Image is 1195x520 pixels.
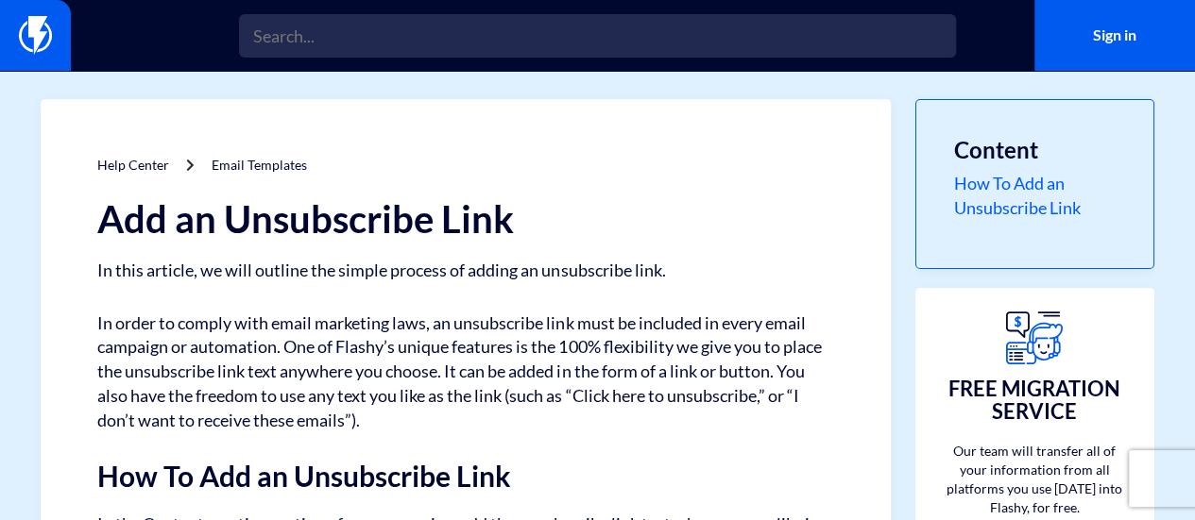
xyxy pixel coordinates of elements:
p: In order to comply with email marketing laws, an unsubscribe link must be included in every email... [97,311,834,433]
h2: How To Add an Unsubscribe Link [97,461,834,492]
h3: FREE MIGRATION SERVICE [939,377,1131,423]
a: How To Add an Unsubscribe Link [954,172,1116,220]
a: Email Templates [212,157,307,173]
h3: Content [954,138,1116,162]
h1: Add an Unsubscribe Link [97,198,834,240]
input: Search... [239,14,956,58]
a: Help Center [97,157,169,173]
p: Our team will transfer all of your information from all platforms you use [DATE] into Flashy, for... [939,442,1131,517]
p: In this article, we will outline the simple process of adding an unsubscribe link. [97,259,834,283]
